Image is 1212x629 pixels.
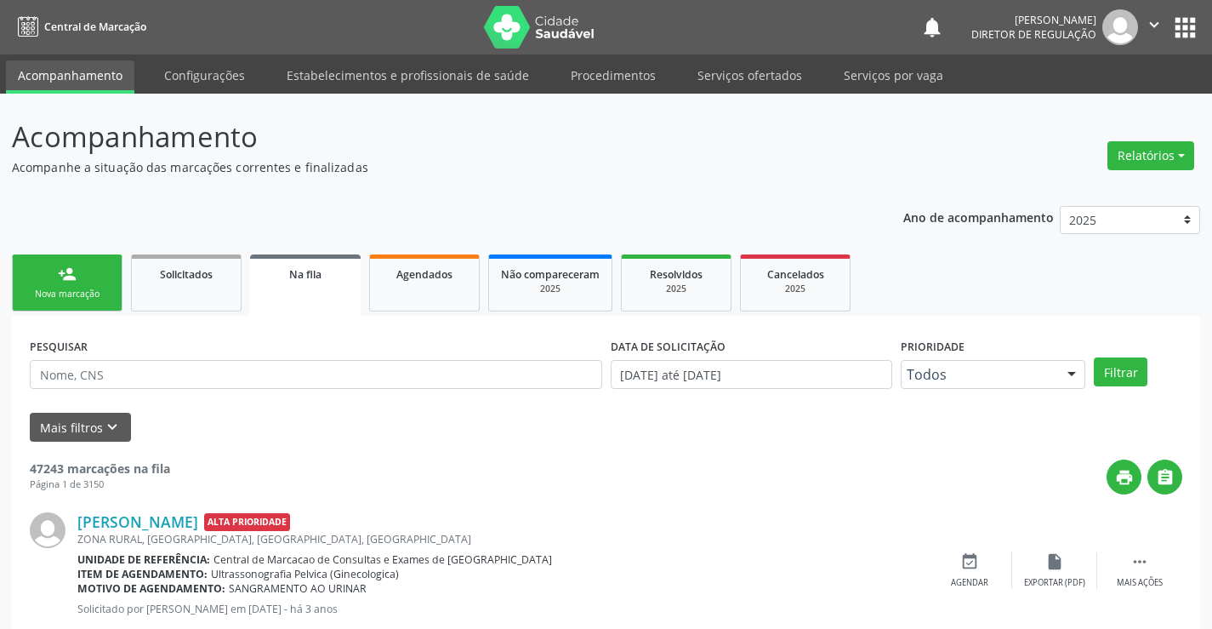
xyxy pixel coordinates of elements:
strong: 47243 marcações na fila [30,460,170,477]
a: Procedimentos [559,60,668,90]
p: Solicitado por [PERSON_NAME] em [DATE] - há 3 anos [77,602,927,616]
span: Agendados [396,267,452,282]
i:  [1130,552,1149,571]
i: keyboard_arrow_down [103,418,122,437]
p: Acompanhe a situação das marcações correntes e finalizadas [12,158,844,176]
div: Página 1 de 3150 [30,477,170,492]
div: 2025 [634,283,719,295]
span: Central de Marcacao de Consultas e Exames de [GEOGRAPHIC_DATA] [213,552,552,567]
a: Serviços ofertados [686,60,814,90]
a: Configurações [152,60,257,90]
span: Solicitados [160,267,213,282]
img: img [1102,9,1138,45]
button: print [1107,460,1141,495]
div: Mais ações [1117,577,1163,589]
label: Prioridade [901,334,964,360]
i:  [1156,468,1175,487]
button:  [1147,460,1182,495]
span: Não compareceram [501,267,600,282]
a: [PERSON_NAME] [77,512,198,531]
img: img [30,512,65,548]
div: person_add [58,265,77,283]
b: Motivo de agendamento: [77,581,225,596]
p: Acompanhamento [12,116,844,158]
i: insert_drive_file [1045,552,1064,571]
button: Filtrar [1094,357,1147,386]
input: Nome, CNS [30,360,602,389]
button:  [1138,9,1170,45]
label: DATA DE SOLICITAÇÃO [611,334,725,360]
span: Resolvidos [650,267,703,282]
span: Todos [907,366,1051,383]
div: 2025 [501,283,600,295]
span: Alta Prioridade [204,513,290,531]
i:  [1145,15,1164,34]
button: apps [1170,13,1200,43]
button: Relatórios [1107,141,1194,170]
span: Na fila [289,267,321,282]
div: [PERSON_NAME] [971,13,1096,27]
i: print [1115,468,1134,487]
span: SANGRAMENTO AO URINAR [229,581,367,596]
a: Acompanhamento [6,60,134,94]
span: Central de Marcação [44,20,146,34]
span: Ultrassonografia Pelvica (Ginecologica) [211,567,399,581]
a: Central de Marcação [12,13,146,41]
button: notifications [920,15,944,39]
div: ZONA RURAL, [GEOGRAPHIC_DATA], [GEOGRAPHIC_DATA], [GEOGRAPHIC_DATA] [77,532,927,546]
a: Estabelecimentos e profissionais de saúde [275,60,541,90]
div: 2025 [753,283,838,295]
a: Serviços por vaga [832,60,955,90]
button: Mais filtroskeyboard_arrow_down [30,413,131,443]
div: Exportar (PDF) [1024,577,1085,589]
span: Cancelados [767,267,824,282]
b: Item de agendamento: [77,567,208,581]
span: Diretor de regulação [971,27,1096,42]
div: Agendar [951,577,988,589]
input: Selecione um intervalo [611,360,892,389]
div: Nova marcação [25,288,110,300]
label: PESQUISAR [30,334,88,360]
i: event_available [960,552,979,571]
p: Ano de acompanhamento [903,206,1054,227]
b: Unidade de referência: [77,552,210,567]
